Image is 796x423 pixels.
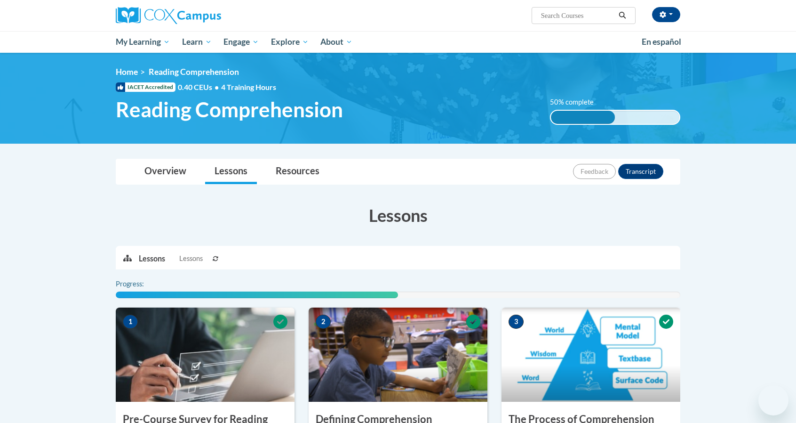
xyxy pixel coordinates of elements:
[223,36,259,48] span: Engage
[217,31,265,53] a: Engage
[221,82,276,91] span: 4 Training Hours
[315,31,359,53] a: About
[116,7,295,24] a: Cox Campus
[618,164,663,179] button: Transcript
[178,82,221,92] span: 0.40 CEUs
[102,31,694,53] div: Main menu
[215,82,219,91] span: •
[642,37,681,47] span: En español
[758,385,788,415] iframe: Button to launch messaging window
[116,203,680,227] h3: Lessons
[116,36,170,48] span: My Learning
[182,36,212,48] span: Learn
[205,159,257,184] a: Lessons
[116,82,175,92] span: IACET Accredited
[271,36,309,48] span: Explore
[636,32,687,52] a: En español
[135,159,196,184] a: Overview
[116,97,343,122] span: Reading Comprehension
[573,164,616,179] button: Feedback
[116,7,221,24] img: Cox Campus
[615,10,629,21] button: Search
[509,315,524,329] span: 3
[179,253,203,264] span: Lessons
[110,31,176,53] a: My Learning
[309,308,487,402] img: Course Image
[265,31,315,53] a: Explore
[550,97,604,107] label: 50% complete
[501,308,680,402] img: Course Image
[540,10,615,21] input: Search Courses
[123,315,138,329] span: 1
[551,111,615,124] div: 50% complete
[116,67,138,77] a: Home
[316,315,331,329] span: 2
[652,7,680,22] button: Account Settings
[116,308,295,402] img: Course Image
[320,36,352,48] span: About
[116,279,170,289] label: Progress:
[149,67,239,77] span: Reading Comprehension
[266,159,329,184] a: Resources
[139,253,165,264] p: Lessons
[176,31,218,53] a: Learn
